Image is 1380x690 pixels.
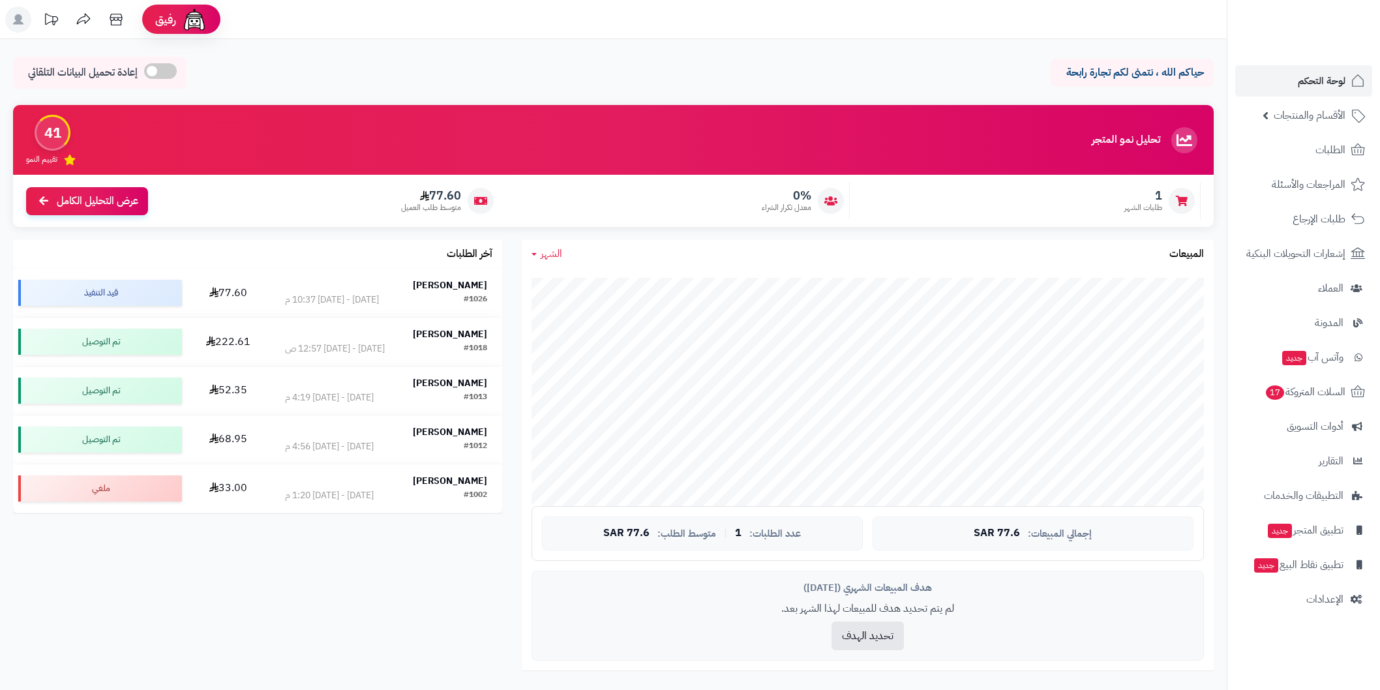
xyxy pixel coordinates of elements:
span: لوحة التحكم [1298,72,1345,90]
span: 0% [762,188,811,203]
div: #1012 [464,440,487,453]
span: معدل تكرار الشراء [762,202,811,213]
img: ai-face.png [181,7,207,33]
div: #1002 [464,489,487,502]
a: تطبيق نقاط البيعجديد [1235,549,1372,580]
div: [DATE] - [DATE] 4:56 م [285,440,374,453]
span: جديد [1254,558,1278,573]
strong: [PERSON_NAME] [413,327,487,341]
span: عرض التحليل الكامل [57,194,138,209]
span: وآتس آب [1281,348,1343,367]
a: التطبيقات والخدمات [1235,480,1372,511]
a: الطلبات [1235,134,1372,166]
a: أدوات التسويق [1235,411,1372,442]
span: العملاء [1318,279,1343,297]
span: التطبيقات والخدمات [1264,487,1343,505]
a: الإعدادات [1235,584,1372,615]
span: التقارير [1319,452,1343,470]
span: المراجعات والأسئلة [1272,175,1345,194]
td: 68.95 [187,415,270,464]
a: إشعارات التحويلات البنكية [1235,238,1372,269]
a: العملاء [1235,273,1372,304]
td: 77.60 [187,269,270,317]
div: [DATE] - [DATE] 1:20 م [285,489,374,502]
div: هدف المبيعات الشهري ([DATE]) [542,581,1193,595]
span: | [724,528,727,538]
a: تحديثات المنصة [35,7,67,36]
td: 222.61 [187,318,270,366]
span: 1 [735,528,742,539]
div: تم التوصيل [18,378,182,404]
h3: المبيعات [1169,248,1204,260]
p: لم يتم تحديد هدف للمبيعات لهذا الشهر بعد. [542,601,1193,616]
div: #1018 [464,342,487,355]
span: تطبيق نقاط البيع [1253,556,1343,574]
span: إعادة تحميل البيانات التلقائي [28,65,138,80]
td: 52.35 [187,367,270,415]
span: 77.6 SAR [974,528,1020,539]
span: 1 [1124,188,1162,203]
strong: [PERSON_NAME] [413,278,487,292]
span: 77.6 SAR [603,528,650,539]
p: حياكم الله ، نتمنى لكم تجارة رابحة [1060,65,1204,80]
a: التقارير [1235,445,1372,477]
a: لوحة التحكم [1235,65,1372,97]
span: تطبيق المتجر [1267,521,1343,539]
span: تقييم النمو [26,154,57,165]
span: متوسط طلب العميل [401,202,461,213]
span: طلبات الشهر [1124,202,1162,213]
div: #1013 [464,391,487,404]
div: تم التوصيل [18,329,182,355]
h3: تحليل نمو المتجر [1092,134,1160,146]
button: تحديد الهدف [832,622,904,650]
a: المراجعات والأسئلة [1235,169,1372,200]
span: 17 [1266,385,1284,400]
a: المدونة [1235,307,1372,338]
span: طلبات الإرجاع [1293,210,1345,228]
span: الطلبات [1315,141,1345,159]
span: 77.60 [401,188,461,203]
span: جديد [1268,524,1292,538]
a: عرض التحليل الكامل [26,187,148,215]
strong: [PERSON_NAME] [413,425,487,439]
strong: [PERSON_NAME] [413,474,487,488]
span: إشعارات التحويلات البنكية [1246,245,1345,263]
h3: آخر الطلبات [447,248,492,260]
span: إجمالي المبيعات: [1028,528,1092,539]
div: [DATE] - [DATE] 12:57 ص [285,342,385,355]
a: وآتس آبجديد [1235,342,1372,373]
td: 33.00 [187,464,270,513]
span: الإعدادات [1306,590,1343,608]
div: قيد التنفيذ [18,280,182,306]
span: أدوات التسويق [1287,417,1343,436]
span: السلات المتروكة [1265,383,1345,401]
span: المدونة [1315,314,1343,332]
span: عدد الطلبات: [749,528,801,539]
a: الشهر [532,247,562,262]
strong: [PERSON_NAME] [413,376,487,390]
span: متوسط الطلب: [657,528,716,539]
span: رفيق [155,12,176,27]
span: جديد [1282,351,1306,365]
span: الشهر [541,246,562,262]
span: الأقسام والمنتجات [1274,106,1345,125]
div: تم التوصيل [18,427,182,453]
div: #1026 [464,293,487,307]
a: السلات المتروكة17 [1235,376,1372,408]
a: طلبات الإرجاع [1235,203,1372,235]
a: تطبيق المتجرجديد [1235,515,1372,546]
div: [DATE] - [DATE] 10:37 م [285,293,379,307]
div: ملغي [18,475,182,502]
div: [DATE] - [DATE] 4:19 م [285,391,374,404]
